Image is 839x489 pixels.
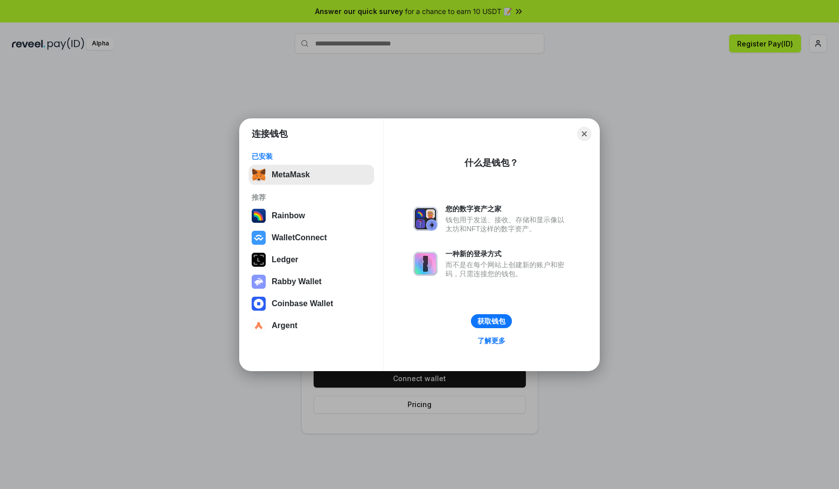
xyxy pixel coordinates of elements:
[445,249,569,258] div: 一种新的登录方式
[252,275,266,289] img: svg+xml,%3Csvg%20xmlns%3D%22http%3A%2F%2Fwww.w3.org%2F2000%2Fsvg%22%20fill%3D%22none%22%20viewBox...
[445,204,569,213] div: 您的数字资产之家
[252,253,266,267] img: svg+xml,%3Csvg%20xmlns%3D%22http%3A%2F%2Fwww.w3.org%2F2000%2Fsvg%22%20width%3D%2228%22%20height%3...
[471,334,511,347] a: 了解更多
[249,165,374,185] button: MetaMask
[477,317,505,326] div: 获取钱包
[477,336,505,345] div: 了解更多
[272,299,333,308] div: Coinbase Wallet
[252,297,266,311] img: svg+xml,%3Csvg%20width%3D%2228%22%20height%3D%2228%22%20viewBox%3D%220%200%2028%2028%22%20fill%3D...
[272,170,310,179] div: MetaMask
[272,321,298,330] div: Argent
[471,314,512,328] button: 获取钱包
[272,277,322,286] div: Rabby Wallet
[445,260,569,278] div: 而不是在每个网站上创建新的账户和密码，只需连接您的钱包。
[414,207,437,231] img: svg+xml,%3Csvg%20xmlns%3D%22http%3A%2F%2Fwww.w3.org%2F2000%2Fsvg%22%20fill%3D%22none%22%20viewBox...
[252,231,266,245] img: svg+xml,%3Csvg%20width%3D%2228%22%20height%3D%2228%22%20viewBox%3D%220%200%2028%2028%22%20fill%3D...
[249,228,374,248] button: WalletConnect
[249,206,374,226] button: Rainbow
[272,255,298,264] div: Ledger
[249,316,374,336] button: Argent
[252,128,288,140] h1: 连接钱包
[252,193,371,202] div: 推荐
[464,157,518,169] div: 什么是钱包？
[577,127,591,141] button: Close
[252,209,266,223] img: svg+xml,%3Csvg%20width%3D%22120%22%20height%3D%22120%22%20viewBox%3D%220%200%20120%20120%22%20fil...
[249,272,374,292] button: Rabby Wallet
[414,252,437,276] img: svg+xml,%3Csvg%20xmlns%3D%22http%3A%2F%2Fwww.w3.org%2F2000%2Fsvg%22%20fill%3D%22none%22%20viewBox...
[252,152,371,161] div: 已安装
[272,211,305,220] div: Rainbow
[445,215,569,233] div: 钱包用于发送、接收、存储和显示像以太坊和NFT这样的数字资产。
[252,168,266,182] img: svg+xml,%3Csvg%20fill%3D%22none%22%20height%3D%2233%22%20viewBox%3D%220%200%2035%2033%22%20width%...
[272,233,327,242] div: WalletConnect
[249,250,374,270] button: Ledger
[249,294,374,314] button: Coinbase Wallet
[252,319,266,333] img: svg+xml,%3Csvg%20width%3D%2228%22%20height%3D%2228%22%20viewBox%3D%220%200%2028%2028%22%20fill%3D...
